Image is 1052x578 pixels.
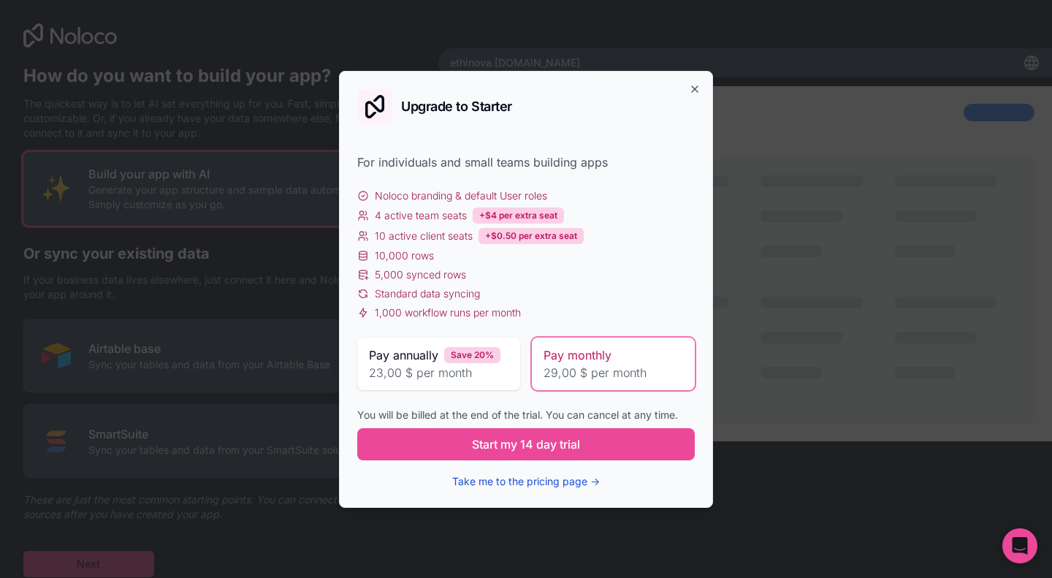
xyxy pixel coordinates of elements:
div: You will be billed at the end of the trial. You can cancel at any time. [357,408,695,422]
span: Standard data syncing [375,286,480,301]
button: Take me to the pricing page → [452,474,600,489]
div: +$4 per extra seat [473,208,564,224]
button: Start my 14 day trial [357,428,695,460]
div: +$0.50 per extra seat [479,228,584,244]
span: Pay annually [369,346,438,364]
span: 1,000 workflow runs per month [375,305,521,320]
span: 4 active team seats [375,208,467,223]
div: Save 20% [444,347,500,363]
span: 10 active client seats [375,229,473,243]
h2: Upgrade to Starter [401,100,512,113]
span: Pay monthly [544,346,611,364]
span: Noloco branding & default User roles [375,189,547,203]
span: 10,000 rows [375,248,434,263]
div: For individuals and small teams building apps [357,153,695,171]
span: 23,00 $ per month [369,364,508,381]
span: Start my 14 day trial [472,436,580,453]
span: 29,00 $ per month [544,364,683,381]
span: 5,000 synced rows [375,267,466,282]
